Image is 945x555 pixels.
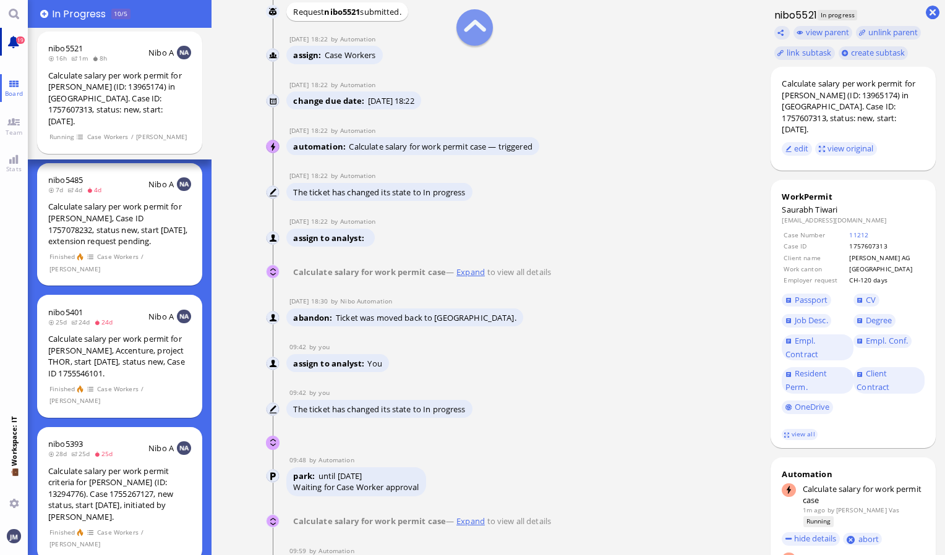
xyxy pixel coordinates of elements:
[783,275,847,285] td: Employer request
[48,333,191,379] div: Calculate salary per work permit for [PERSON_NAME], Accenture, project THOR, start [DATE], status...
[267,232,280,245] img: Automation
[340,35,375,43] span: automation@bluelakelegal.com
[774,26,790,40] button: Copy ticket nibo5521 link to clipboard
[839,46,909,60] button: create subtask
[782,204,813,215] span: Saurabh
[856,26,921,40] button: unlink parent
[309,546,319,555] span: by
[782,78,925,135] div: Calculate salary per work permit for [PERSON_NAME] (ID: 13965174) in [GEOGRAPHIC_DATA]. Case ID: ...
[48,201,191,247] div: Calculate salary per work permit for [PERSON_NAME], Case ID 1757078232, status new, start [DATE],...
[325,49,376,61] li: Case Workers
[130,132,134,142] span: /
[92,54,111,62] span: 8h
[114,9,121,18] span: 10
[319,546,354,555] span: automation@bluelakelegal.com
[803,516,834,527] span: Running
[289,80,331,89] span: [DATE] 18:22
[783,264,847,274] td: Work canton
[331,217,341,226] span: by
[319,342,329,351] span: janet.mathews@bluelakelegal.com
[52,7,110,21] span: In progress
[121,9,127,18] span: /5
[267,403,280,417] img: You
[49,132,74,142] span: Running
[782,367,853,394] a: Resident Perm.
[795,294,828,305] span: Passport
[48,449,71,458] span: 28d
[782,429,818,439] a: view all
[111,9,130,19] span: In progress is overloaded
[267,49,280,62] img: Automation
[71,449,94,458] span: 25d
[783,241,847,251] td: Case ID
[793,26,853,40] button: view parent
[782,216,925,224] dd: [EMAIL_ADDRESS][DOMAIN_NAME]
[96,252,139,262] span: Case Workers
[454,515,487,527] a: Expand
[782,191,925,202] div: WorkPermit
[783,230,847,240] td: Case Number
[177,46,190,59] img: NA
[309,388,319,397] span: by
[48,438,83,449] span: nibo5393
[293,95,368,106] span: change due date
[2,128,26,137] span: Team
[782,142,812,156] button: edit
[782,314,831,328] a: Job Desc.
[289,297,331,305] span: [DATE] 18:30
[71,54,92,62] span: 1m
[267,357,280,371] img: You
[771,8,817,22] h1: nibo5521
[782,334,853,361] a: Empl. Contract
[289,546,309,555] span: 09:59
[96,527,139,538] span: Case Workers
[140,384,144,394] span: /
[49,384,75,394] span: Finished
[293,49,324,61] span: assign
[853,314,896,328] a: Degree
[136,132,187,142] span: [PERSON_NAME]
[40,10,48,18] button: Add
[309,455,319,464] span: by
[49,264,100,274] span: [PERSON_NAME]
[340,80,375,89] span: automation@bluelakelegal.com
[324,6,360,17] strong: nibo5521
[87,132,129,142] span: Case Workers
[331,171,341,180] span: by
[48,43,83,54] a: nibo5521
[266,5,280,19] img: Nibo
[853,367,925,394] a: Client Contract
[49,396,100,406] span: [PERSON_NAME]
[148,443,174,454] span: Nibo A
[267,95,280,108] img: Automation
[331,35,341,43] span: by
[785,335,818,360] span: Empl. Contract
[293,470,318,481] span: park
[836,506,899,514] span: femia.vas@bluelakelegal.com
[49,539,100,549] span: [PERSON_NAME]
[94,449,117,458] span: 25d
[48,174,83,185] a: nibo5485
[293,312,336,323] span: abandon
[293,481,419,493] div: Waiting for Case Worker approval
[289,35,331,43] span: [DATE] 18:22
[293,515,446,527] strong: Calculate salary for work permit case
[140,252,144,262] span: /
[71,318,94,326] span: 24d
[849,264,923,274] td: [GEOGRAPHIC_DATA]
[331,126,341,135] span: by
[140,527,144,538] span: /
[849,253,923,263] td: [PERSON_NAME] AG
[48,307,83,318] a: nibo5401
[9,466,19,494] span: 💼 Workspace: IT
[289,171,331,180] span: [DATE] 18:22
[289,217,331,226] span: [DATE] 18:22
[340,171,375,180] span: automation@bluelakelegal.com
[803,506,826,514] span: 1m ago
[48,70,191,127] div: Calculate salary per work permit for [PERSON_NAME] (ID: 13965174) in [GEOGRAPHIC_DATA]. Case ID: ...
[853,294,879,307] a: CV
[866,294,876,305] span: CV
[349,141,532,152] span: Calculate salary for work permit case — triggered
